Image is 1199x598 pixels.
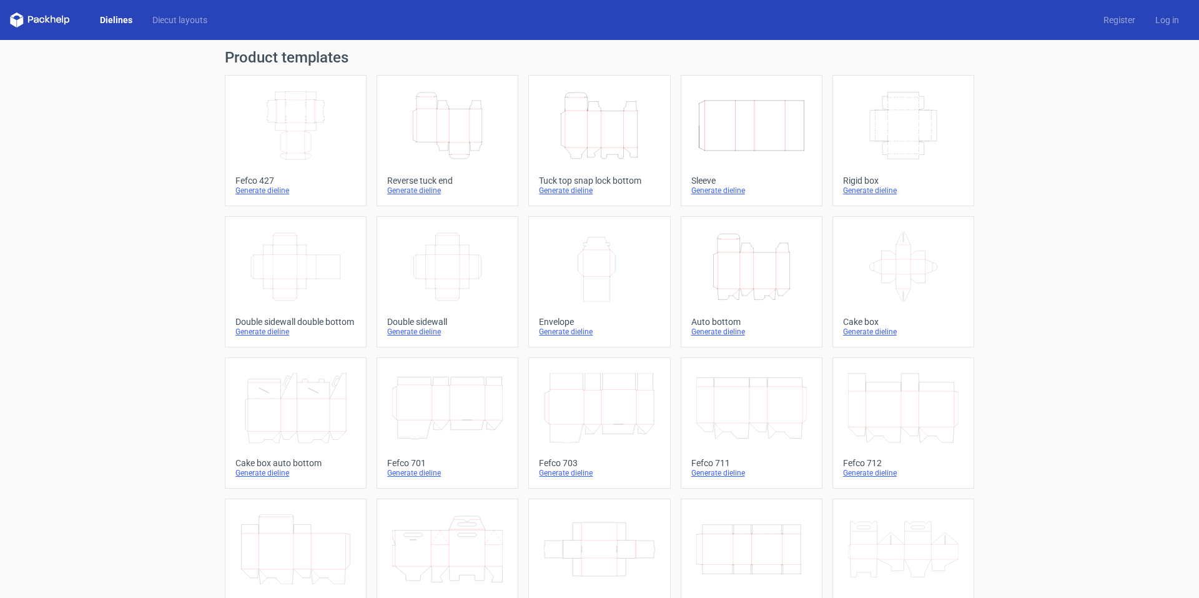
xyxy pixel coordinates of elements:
div: Reverse tuck end [387,176,508,186]
div: Fefco 711 [691,458,812,468]
div: Generate dieline [843,468,964,478]
a: EnvelopeGenerate dieline [528,216,670,347]
div: Tuck top snap lock bottom [539,176,659,186]
div: Generate dieline [691,468,812,478]
a: Log in [1145,14,1189,26]
div: Rigid box [843,176,964,186]
h1: Product templates [225,50,974,65]
a: Fefco 703Generate dieline [528,357,670,489]
div: Generate dieline [235,468,356,478]
div: Generate dieline [691,186,812,196]
div: Auto bottom [691,317,812,327]
div: Envelope [539,317,659,327]
a: Tuck top snap lock bottomGenerate dieline [528,75,670,206]
div: Generate dieline [843,186,964,196]
a: Fefco 701Generate dieline [377,357,518,489]
div: Fefco 703 [539,458,659,468]
div: Double sidewall double bottom [235,317,356,327]
div: Fefco 712 [843,458,964,468]
div: Fefco 427 [235,176,356,186]
div: Generate dieline [387,468,508,478]
a: Register [1093,14,1145,26]
a: Diecut layouts [142,14,217,26]
div: Generate dieline [387,327,508,337]
a: Reverse tuck endGenerate dieline [377,75,518,206]
a: Fefco 712Generate dieline [832,357,974,489]
div: Generate dieline [691,327,812,337]
div: Generate dieline [539,327,659,337]
div: Fefco 701 [387,458,508,468]
a: Double sidewallGenerate dieline [377,216,518,347]
a: Fefco 711Generate dieline [681,357,822,489]
a: Double sidewall double bottomGenerate dieline [225,216,367,347]
div: Generate dieline [235,186,356,196]
a: Cake boxGenerate dieline [832,216,974,347]
div: Sleeve [691,176,812,186]
a: Fefco 427Generate dieline [225,75,367,206]
div: Cake box [843,317,964,327]
div: Generate dieline [539,468,659,478]
a: SleeveGenerate dieline [681,75,822,206]
a: Cake box auto bottomGenerate dieline [225,357,367,489]
a: Auto bottomGenerate dieline [681,216,822,347]
div: Generate dieline [387,186,508,196]
div: Double sidewall [387,317,508,327]
div: Cake box auto bottom [235,458,356,468]
div: Generate dieline [235,327,356,337]
div: Generate dieline [843,327,964,337]
a: Dielines [90,14,142,26]
a: Rigid boxGenerate dieline [832,75,974,206]
div: Generate dieline [539,186,659,196]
